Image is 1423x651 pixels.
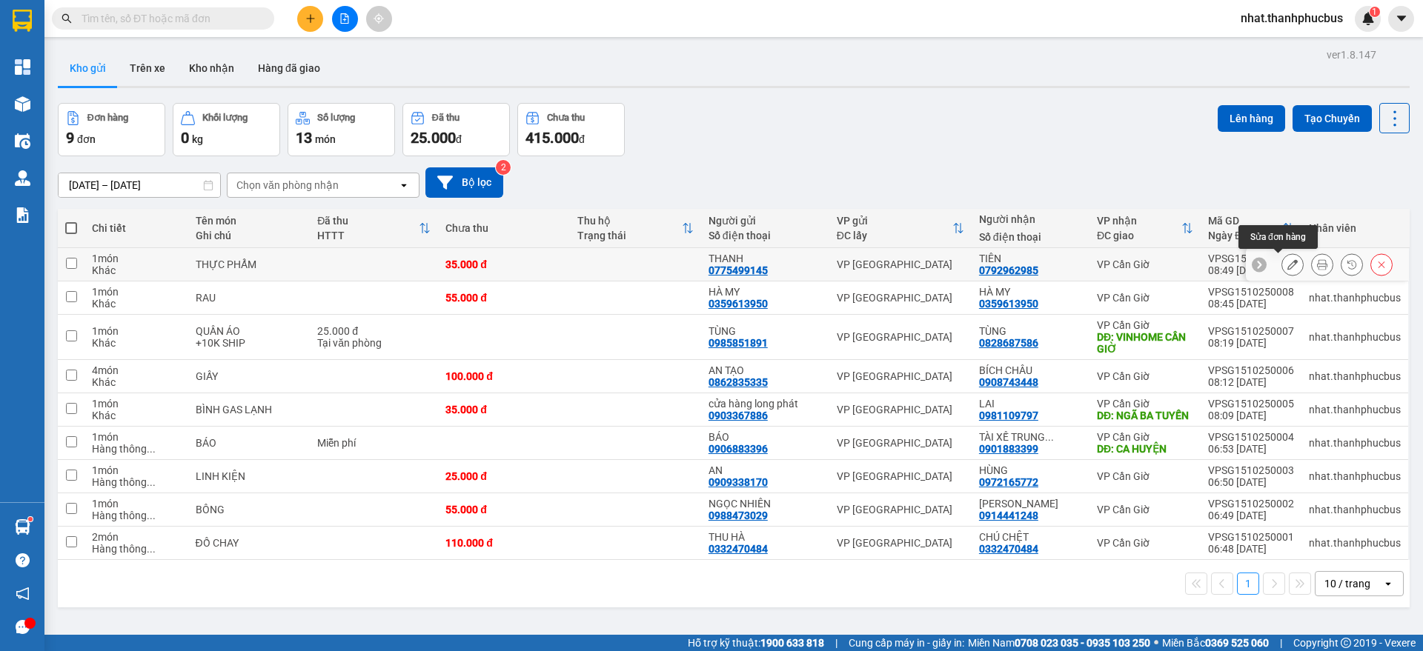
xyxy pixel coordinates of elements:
div: VPSG1510250005 [1208,398,1294,410]
div: 0828687586 [979,337,1038,349]
div: TÀI XẾ TRUNG CHUYỂN [979,431,1082,443]
div: VP [GEOGRAPHIC_DATA] [837,258,964,270]
svg: open [398,179,410,191]
strong: 0369 525 060 [1205,637,1269,649]
div: nhat.thanhphucbus [1309,370,1401,382]
div: VPSG1510250008 [1208,286,1294,298]
div: 0332470484 [979,543,1038,555]
div: TIÊN [979,253,1082,264]
div: VP Cần Giờ [1097,292,1193,304]
div: 0906883396 [709,443,768,455]
div: 0909338170 [709,476,768,488]
div: AN [709,464,822,476]
div: +10K SHIP [196,337,303,349]
div: Sửa đơn hàng [1238,225,1318,249]
input: Tìm tên, số ĐT hoặc mã đơn [82,10,256,27]
div: Mã GD [1208,215,1282,227]
div: 0908743448 [979,376,1038,388]
div: Chưa thu [445,222,562,234]
div: cửa hàng long phát [709,398,822,410]
div: VP nhận [1097,215,1181,227]
th: Toggle SortBy [1089,209,1201,248]
span: ⚪️ [1154,640,1158,646]
span: message [16,620,30,634]
button: Kho nhận [177,50,246,86]
img: icon-new-feature [1361,12,1375,25]
sup: 1 [28,517,33,521]
div: LINH KIỆN [196,470,303,482]
span: search [62,13,72,24]
button: Lên hàng [1218,105,1285,132]
img: warehouse-icon [15,133,30,149]
span: copyright [1341,638,1351,648]
div: 0972165772 [979,476,1038,488]
span: notification [16,587,30,601]
div: Chưa thu [547,113,585,123]
div: 10 / trang [1324,576,1370,591]
div: Miễn phí [317,437,431,449]
div: VP [GEOGRAPHIC_DATA] [837,470,964,482]
button: Kho gửi [58,50,118,86]
sup: 2 [496,160,511,175]
div: 35.000 đ [445,258,562,270]
div: Sửa đơn hàng [1281,253,1304,276]
div: nhat.thanhphucbus [1309,292,1401,304]
div: VP [GEOGRAPHIC_DATA] [837,404,964,415]
div: 1 món [92,498,180,510]
span: 9 [66,129,74,147]
span: 25.000 [411,129,456,147]
div: BÔNG [196,504,303,515]
button: file-add [332,6,358,32]
div: VP gửi [837,215,952,227]
div: VP [GEOGRAPHIC_DATA] [837,370,964,382]
div: Nhân viên [1309,222,1401,234]
div: VPSG1510250002 [1208,498,1294,510]
input: Select a date range. [59,173,220,197]
div: 25.000 đ [317,325,431,337]
span: caret-down [1395,12,1408,25]
span: Hỗ trợ kỹ thuật: [688,635,824,651]
button: plus [297,6,323,32]
strong: 1900 633 818 [760,637,824,649]
span: món [315,133,336,145]
div: 0914441248 [979,510,1038,521]
span: question-circle [16,553,30,567]
div: 0988473029 [709,510,768,521]
div: Khác [92,298,180,310]
div: 35.000 đ [445,404,562,415]
div: ĐC giao [1097,230,1181,241]
span: 415.000 [525,129,579,147]
div: QUẦN ÁO [196,325,303,337]
div: Đã thu [317,215,419,227]
div: 25.000 đ [445,470,562,482]
div: Khác [92,410,180,421]
div: NGỌC NHIÊN [709,498,822,510]
div: 0359613950 [709,298,768,310]
div: CHÚ CHỆT [979,531,1082,543]
div: BÁO [196,437,303,449]
span: | [835,635,837,651]
div: KHÁNH CHI [979,498,1082,510]
div: nhat.thanhphucbus [1309,331,1401,343]
div: GIẤY [196,370,303,382]
div: 1 món [92,286,180,298]
button: Đơn hàng9đơn [58,103,165,156]
div: nhat.thanhphucbus [1309,504,1401,515]
span: Miền Bắc [1162,635,1269,651]
div: 0985851891 [709,337,768,349]
button: aim [366,6,392,32]
div: THU HÀ [709,531,822,543]
div: VP Cần Giờ [1097,319,1193,331]
div: nhat.thanhphucbus [1309,470,1401,482]
div: VPSG1510250009 [1208,253,1294,264]
button: Bộ lọc [425,167,503,198]
div: DĐ: NGÃ BA TUYẾN [1097,410,1193,421]
div: RAU [196,292,303,304]
button: Chưa thu415.000đ [517,103,625,156]
div: VPSG1510250006 [1208,364,1294,376]
div: Hàng thông thường [92,543,180,555]
div: 4 món [92,364,180,376]
button: caret-down [1388,6,1414,32]
div: Khối lượng [202,113,248,123]
div: BÌNH GAS LẠNH [196,404,303,415]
